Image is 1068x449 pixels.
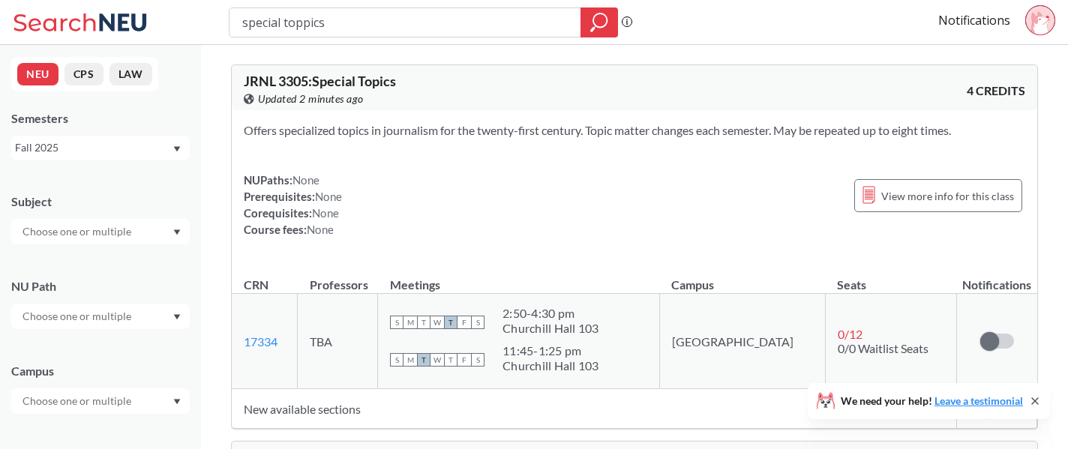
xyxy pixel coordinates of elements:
div: Subject [11,193,190,210]
a: Leave a testimonial [934,394,1023,407]
span: T [417,316,430,329]
span: 0/0 Waitlist Seats [838,341,928,355]
div: NUPaths: Prerequisites: Corequisites: Course fees: [244,172,342,238]
svg: Dropdown arrow [173,399,181,405]
td: New available sections [232,389,956,429]
span: JRNL 3305 : Special Topics [244,73,396,89]
span: S [471,353,484,367]
span: T [444,316,457,329]
span: 4 CREDITS [967,82,1025,99]
th: Notifications [956,262,1036,294]
span: W [430,353,444,367]
div: CRN [244,277,268,293]
div: Campus [11,363,190,379]
div: Fall 2025 [15,139,172,156]
button: CPS [64,63,103,85]
span: T [417,353,430,367]
input: Class, professor, course number, "phrase" [241,10,570,35]
span: T [444,353,457,367]
span: None [307,223,334,236]
div: Churchill Hall 103 [502,321,599,336]
span: W [430,316,444,329]
span: M [403,316,417,329]
svg: Dropdown arrow [173,229,181,235]
span: 0 / 12 [838,327,862,341]
td: [GEOGRAPHIC_DATA] [659,294,825,389]
div: magnifying glass [580,7,618,37]
th: Professors [298,262,378,294]
span: S [471,316,484,329]
svg: magnifying glass [590,12,608,33]
div: 2:50 - 4:30 pm [502,306,599,321]
span: Updated 2 minutes ago [258,91,364,107]
th: Seats [825,262,956,294]
span: F [457,316,471,329]
span: We need your help! [841,396,1023,406]
div: Dropdown arrow [11,388,190,414]
a: Notifications [938,12,1010,28]
div: NU Path [11,278,190,295]
button: LAW [109,63,152,85]
input: Choose one or multiple [15,223,141,241]
svg: Dropdown arrow [173,314,181,320]
div: Dropdown arrow [11,219,190,244]
input: Choose one or multiple [15,307,141,325]
div: Churchill Hall 103 [502,358,599,373]
input: Choose one or multiple [15,392,141,410]
div: Fall 2025Dropdown arrow [11,136,190,160]
button: NEU [17,63,58,85]
span: S [390,353,403,367]
section: Offers specialized topics in journalism for the twenty-first century. Topic matter changes each s... [244,122,1025,139]
span: None [292,173,319,187]
span: View more info for this class [881,187,1014,205]
th: Campus [659,262,825,294]
div: Dropdown arrow [11,304,190,329]
a: 17334 [244,334,277,349]
span: None [312,206,339,220]
svg: Dropdown arrow [173,146,181,152]
span: None [315,190,342,203]
td: TBA [298,294,378,389]
span: F [457,353,471,367]
th: Meetings [378,262,660,294]
div: Semesters [11,110,190,127]
div: 11:45 - 1:25 pm [502,343,599,358]
span: S [390,316,403,329]
span: M [403,353,417,367]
